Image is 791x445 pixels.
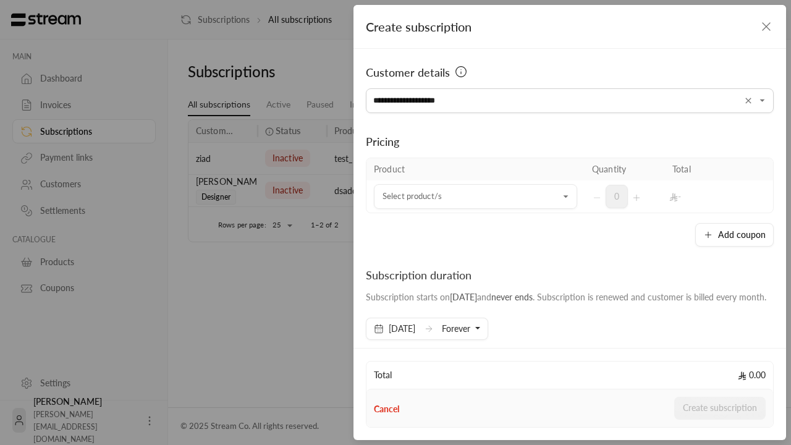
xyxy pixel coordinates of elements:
div: Subscription duration [366,266,766,284]
span: Create subscription [366,19,472,34]
button: Add coupon [695,223,774,247]
th: Quantity [585,158,665,180]
span: Customer details [366,64,450,81]
th: Total [665,158,745,180]
th: Product [366,158,585,180]
button: Open [755,93,770,108]
span: Total [374,369,392,381]
button: Open [559,189,573,204]
table: Selected Products [366,158,774,213]
span: 0.00 [738,369,766,381]
span: [DATE] [450,292,477,302]
button: Clear [741,93,756,108]
span: 0 [606,185,628,208]
span: never ends [491,292,533,302]
span: [DATE] [389,323,415,335]
td: - [665,180,745,213]
div: Pricing [366,133,774,150]
div: Subscription starts on and . Subscription is renewed and customer is billed every month. [366,291,766,303]
span: Forever [442,323,470,334]
button: Cancel [374,403,399,415]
